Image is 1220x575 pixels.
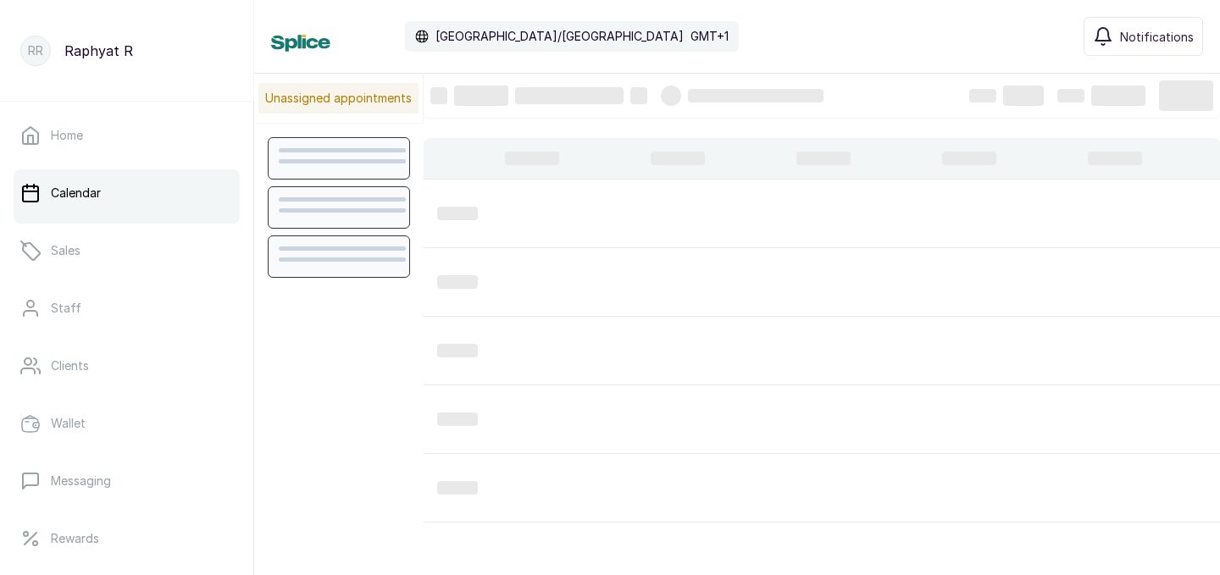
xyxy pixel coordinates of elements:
[51,127,83,144] p: Home
[14,169,240,217] a: Calendar
[258,83,419,113] p: Unassigned appointments
[14,515,240,562] a: Rewards
[51,530,99,547] p: Rewards
[51,242,80,259] p: Sales
[51,473,111,489] p: Messaging
[1120,28,1194,46] span: Notifications
[51,357,89,374] p: Clients
[51,300,81,317] p: Staff
[435,28,684,45] p: [GEOGRAPHIC_DATA]/[GEOGRAPHIC_DATA]
[64,41,133,61] p: Raphyat R
[690,28,729,45] p: GMT+1
[51,185,101,202] p: Calendar
[14,112,240,159] a: Home
[14,285,240,332] a: Staff
[1084,17,1203,56] button: Notifications
[51,415,86,432] p: Wallet
[14,227,240,274] a: Sales
[14,342,240,390] a: Clients
[28,42,43,59] p: RR
[14,400,240,447] a: Wallet
[14,457,240,505] a: Messaging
